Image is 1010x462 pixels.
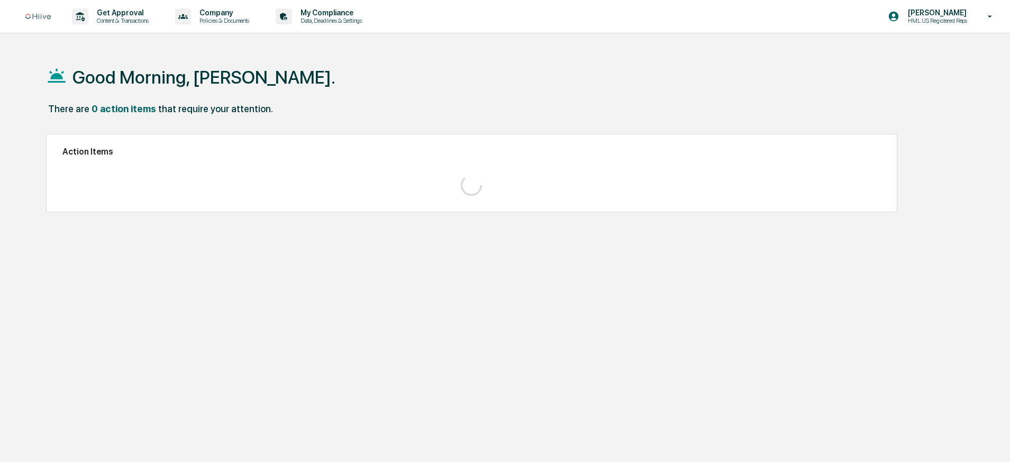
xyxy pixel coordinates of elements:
[191,17,254,24] p: Policies & Documents
[88,8,154,17] p: Get Approval
[899,17,972,24] p: HML US Registered Reps
[48,103,89,114] div: There are
[158,103,273,114] div: that require your attention.
[25,14,51,20] img: logo
[72,67,335,88] h1: Good Morning, [PERSON_NAME].
[62,147,880,157] h2: Action Items
[292,17,367,24] p: Data, Deadlines & Settings
[899,8,972,17] p: [PERSON_NAME]
[292,8,367,17] p: My Compliance
[191,8,254,17] p: Company
[88,17,154,24] p: Content & Transactions
[92,103,156,114] div: 0 action items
